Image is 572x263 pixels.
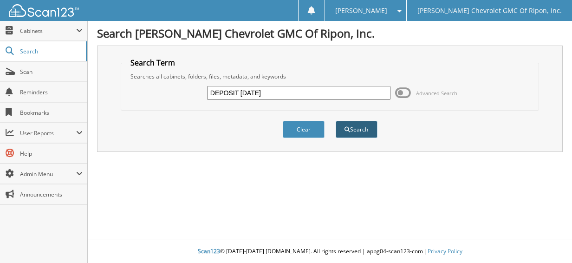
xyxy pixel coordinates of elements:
span: Help [20,150,83,158]
span: [PERSON_NAME] [335,8,387,13]
button: Clear [283,121,325,138]
a: Privacy Policy [428,247,462,255]
div: © [DATE]-[DATE] [DOMAIN_NAME]. All rights reserved | appg04-scan123-com | [88,240,572,263]
span: Bookmarks [20,109,83,117]
span: User Reports [20,129,76,137]
h1: Search [PERSON_NAME] Chevrolet GMC Of Ripon, Inc. [97,26,563,41]
img: scan123-logo-white.svg [9,4,79,17]
button: Search [336,121,377,138]
iframe: Chat Widget [526,218,572,263]
div: Searches all cabinets, folders, files, metadata, and keywords [126,72,534,80]
span: Cabinets [20,27,76,35]
span: Scan123 [198,247,220,255]
span: Reminders [20,88,83,96]
span: Scan [20,68,83,76]
span: Search [20,47,81,55]
legend: Search Term [126,58,180,68]
span: Announcements [20,191,83,198]
span: Admin Menu [20,170,76,178]
span: Advanced Search [416,90,457,97]
span: [PERSON_NAME] Chevrolet GMC Of Ripon, Inc. [417,8,562,13]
